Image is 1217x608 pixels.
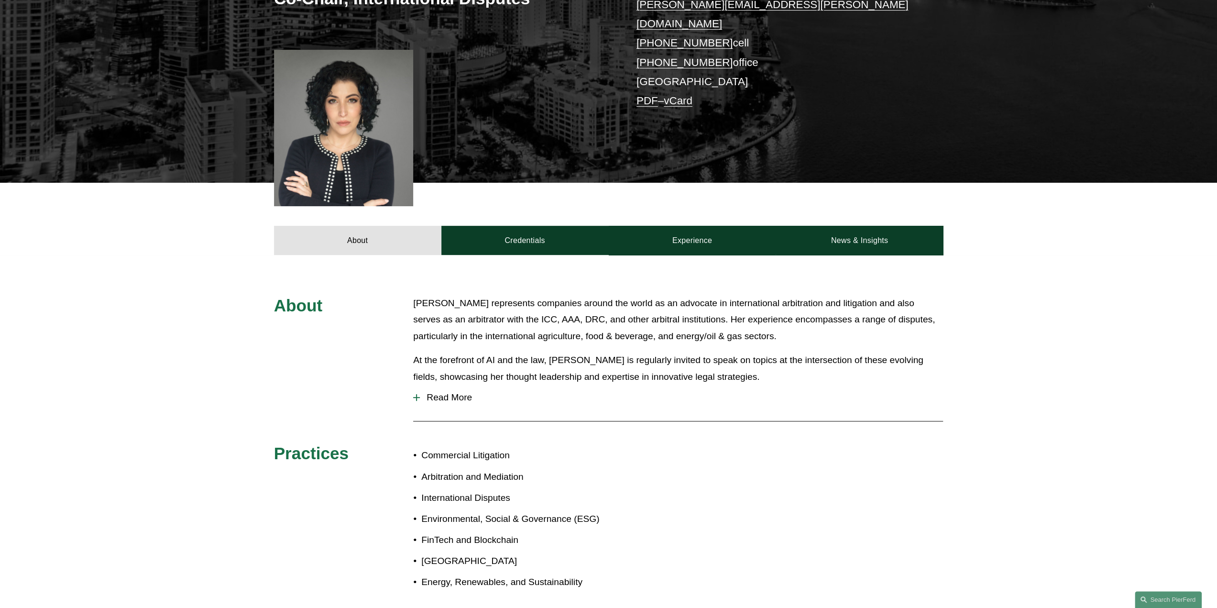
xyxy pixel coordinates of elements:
a: [PHONE_NUMBER] [636,37,733,49]
a: Search this site [1135,591,1202,608]
p: Environmental, Social & Governance (ESG) [421,511,608,528]
a: [PHONE_NUMBER] [636,56,733,68]
p: FinTech and Blockchain [421,532,608,549]
a: News & Insights [776,226,943,254]
span: Read More [420,392,943,403]
span: Practices [274,444,349,463]
p: International Disputes [421,490,608,507]
p: Energy, Renewables, and Sustainability [421,574,608,591]
span: About [274,296,323,315]
a: vCard [664,95,692,107]
a: Experience [609,226,776,254]
p: At the forefront of AI and the law, [PERSON_NAME] is regularly invited to speak on topics at the ... [413,352,943,385]
p: Commercial Litigation [421,447,608,464]
button: Read More [413,385,943,410]
p: [GEOGRAPHIC_DATA] [421,553,608,570]
a: PDF [636,95,658,107]
p: [PERSON_NAME] represents companies around the world as an advocate in international arbitration a... [413,295,943,345]
p: Arbitration and Mediation [421,469,608,486]
a: Credentials [441,226,609,254]
a: About [274,226,441,254]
